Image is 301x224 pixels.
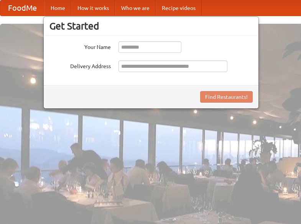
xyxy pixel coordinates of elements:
[49,60,111,70] label: Delivery Address
[44,0,71,16] a: Home
[49,41,111,51] label: Your Name
[0,0,44,16] a: FoodMe
[49,20,253,32] h3: Get Started
[115,0,156,16] a: Who we are
[156,0,202,16] a: Recipe videos
[71,0,115,16] a: How it works
[200,91,253,103] button: Find Restaurants!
